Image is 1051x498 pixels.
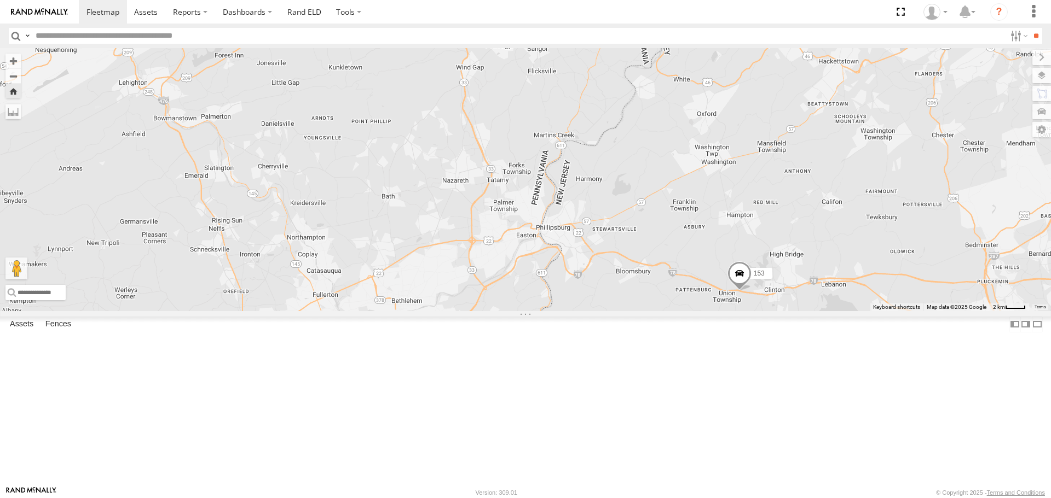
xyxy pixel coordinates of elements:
[5,104,21,119] label: Measure
[990,303,1029,311] button: Map Scale: 2 km per 34 pixels
[993,304,1005,310] span: 2 km
[5,84,21,98] button: Zoom Home
[1006,28,1030,44] label: Search Filter Options
[11,8,68,16] img: rand-logo.svg
[1032,317,1043,332] label: Hide Summary Table
[920,4,951,20] div: Matthew Trout
[1020,317,1031,332] label: Dock Summary Table to the Right
[5,257,27,279] button: Drag Pegman onto the map to open Street View
[476,489,517,496] div: Version: 309.01
[990,3,1008,21] i: ?
[4,317,39,332] label: Assets
[5,54,21,68] button: Zoom in
[936,489,1045,496] div: © Copyright 2025 -
[754,270,765,278] span: 153
[987,489,1045,496] a: Terms and Conditions
[1035,304,1046,309] a: Terms (opens in new tab)
[1009,317,1020,332] label: Dock Summary Table to the Left
[40,317,77,332] label: Fences
[927,304,986,310] span: Map data ©2025 Google
[1032,122,1051,137] label: Map Settings
[23,28,32,44] label: Search Query
[5,68,21,84] button: Zoom out
[873,303,920,311] button: Keyboard shortcuts
[6,487,56,498] a: Visit our Website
